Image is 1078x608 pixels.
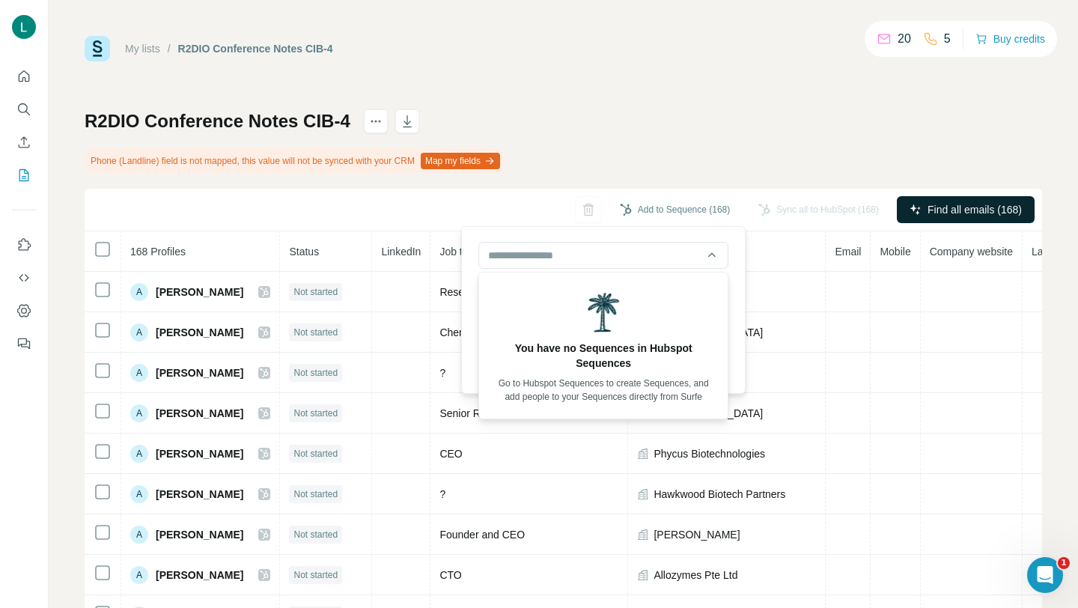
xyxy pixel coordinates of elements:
span: CTO [439,569,461,581]
span: [PERSON_NAME] [654,527,740,542]
span: [PERSON_NAME] [156,446,243,461]
span: Email [835,246,861,258]
span: LinkedIn [381,246,421,258]
span: [PERSON_NAME] [156,568,243,583]
span: Hawkwood Biotech Partners [654,487,785,502]
a: My lists [125,43,160,55]
span: Not started [293,285,338,299]
img: Surfe Logo [85,36,110,61]
img: Avatar [12,15,36,39]
h5: You have no Sequences in Hubspot Sequences [491,341,716,371]
span: [PERSON_NAME] [156,285,243,300]
h1: R2DIO Conference Notes CIB-4 [85,109,350,133]
span: 1 [1058,557,1070,569]
span: Landline [1032,246,1071,258]
span: Allozymes Pte Ltd [654,568,737,583]
span: [PERSON_NAME] [156,365,243,380]
p: Go to Hubspot Sequences to create Sequences, and add people to your Sequences directly from Surfe [491,377,716,404]
div: A [130,283,148,301]
iframe: Intercom live chat [1027,557,1063,593]
div: A [130,364,148,382]
span: Not started [293,487,338,501]
span: Not started [293,326,338,339]
button: actions [364,109,388,133]
span: ? [439,488,445,500]
span: [PERSON_NAME] [156,325,243,340]
div: A [130,445,148,463]
p: 5 [944,30,951,48]
span: Senior R&D Scientist [439,407,538,419]
img: stars [583,288,624,335]
span: Not started [293,447,338,460]
button: Feedback [12,330,36,357]
span: [PERSON_NAME] [156,406,243,421]
span: Chemical Engineer IV [439,326,540,338]
div: A [130,566,148,584]
div: Phone (Landline) field is not mapped, this value will not be synced with your CRM [85,148,503,174]
div: A [130,526,148,544]
span: Company website [930,246,1013,258]
button: Use Surfe on LinkedIn [12,231,36,258]
span: [PERSON_NAME] [156,527,243,542]
p: 20 [898,30,911,48]
span: Status [289,246,319,258]
span: 168 Profiles [130,246,186,258]
div: R2DIO Conference Notes CIB-4 [178,41,333,56]
li: / [168,41,171,56]
span: [PERSON_NAME] [156,487,243,502]
button: Find all emails (168) [897,196,1035,223]
span: Find all emails (168) [928,202,1022,217]
span: Mobile [880,246,910,258]
span: Not started [293,366,338,380]
span: CEO [439,448,462,460]
button: Map my fields [421,153,500,169]
span: Founder and CEO [439,529,525,541]
span: Research Scientist [439,286,527,298]
button: My lists [12,162,36,189]
span: ? [439,367,445,379]
button: Search [12,96,36,123]
span: Not started [293,568,338,582]
span: Job title [439,246,475,258]
button: Buy credits [975,28,1045,49]
span: Phycus Biotechnologies [654,446,765,461]
div: A [130,404,148,422]
button: Use Surfe API [12,264,36,291]
button: Add to Sequence (168) [609,198,740,221]
span: Not started [293,407,338,420]
button: Quick start [12,63,36,90]
div: A [130,323,148,341]
span: Not started [293,528,338,541]
div: A [130,485,148,503]
button: Dashboard [12,297,36,324]
button: Enrich CSV [12,129,36,156]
